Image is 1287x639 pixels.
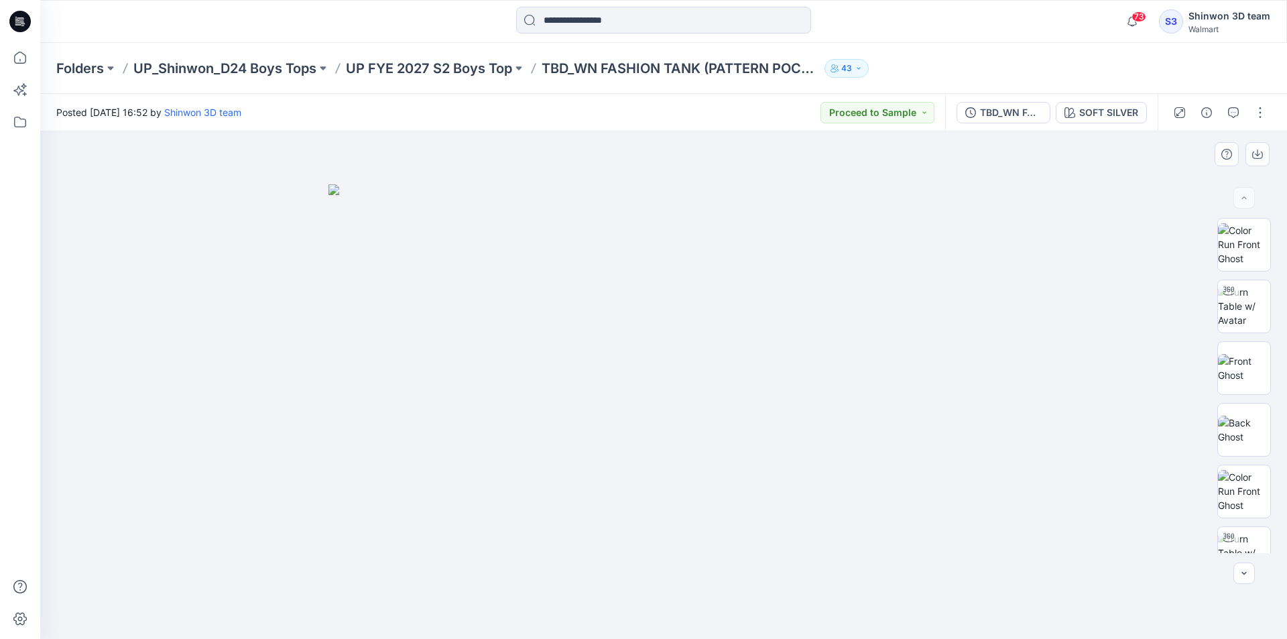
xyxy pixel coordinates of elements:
[1188,8,1270,24] div: Shinwon 3D team
[346,59,512,78] a: UP FYE 2027 S2 Boys Top
[1056,102,1147,123] button: SOFT SILVER
[957,102,1050,123] button: TBD_WN FASHION TANK (PATTERN POCKET CONTR BINDING)
[824,59,869,78] button: 43
[980,105,1042,120] div: TBD_WN FASHION TANK (PATTERN POCKET CONTR BINDING)
[1218,416,1270,444] img: Back Ghost
[1218,470,1270,512] img: Color Run Front Ghost
[1218,532,1270,574] img: Turn Table w/ Avatar
[133,59,316,78] a: UP_Shinwon_D24 Boys Tops
[1196,102,1217,123] button: Details
[1079,105,1138,120] div: SOFT SILVER
[841,61,852,76] p: 43
[1218,354,1270,382] img: Front Ghost
[56,59,104,78] a: Folders
[1131,11,1146,22] span: 73
[1188,24,1270,34] div: Walmart
[542,59,819,78] p: TBD_WN FASHION TANK (PATTERN POCKET CONTR BINDING)
[164,107,241,118] a: Shinwon 3D team
[1218,285,1270,327] img: Turn Table w/ Avatar
[1218,223,1270,266] img: Color Run Front Ghost
[1159,9,1183,34] div: S3
[56,105,241,119] span: Posted [DATE] 16:52 by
